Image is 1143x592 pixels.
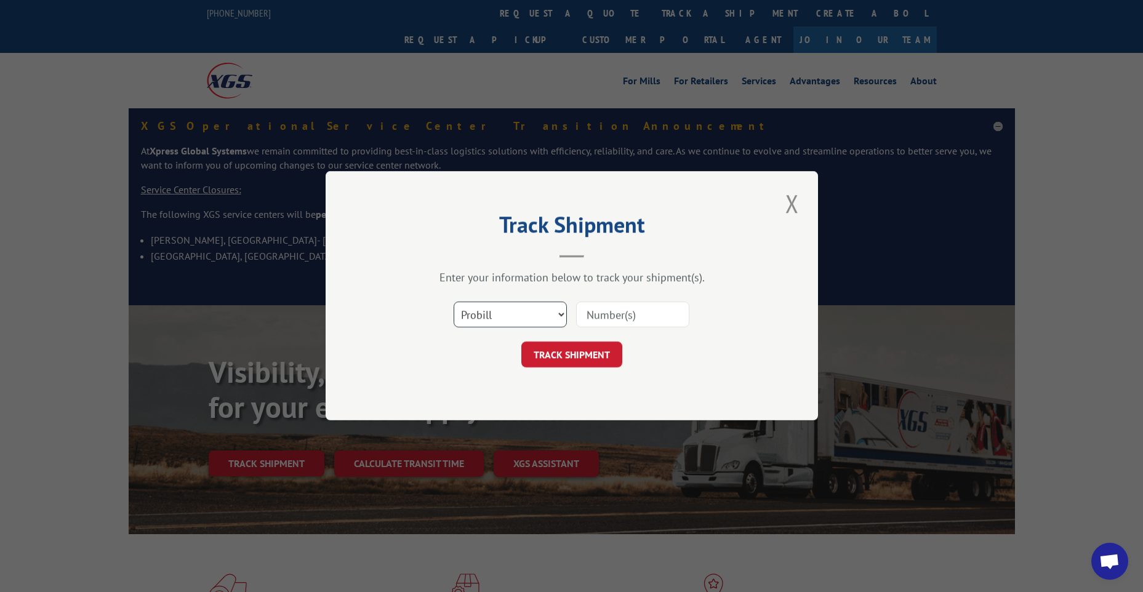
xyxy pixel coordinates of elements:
button: Close modal [782,186,803,220]
a: Open chat [1091,543,1128,580]
input: Number(s) [576,302,689,328]
h2: Track Shipment [387,216,756,239]
div: Enter your information below to track your shipment(s). [387,271,756,285]
button: TRACK SHIPMENT [521,342,622,368]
